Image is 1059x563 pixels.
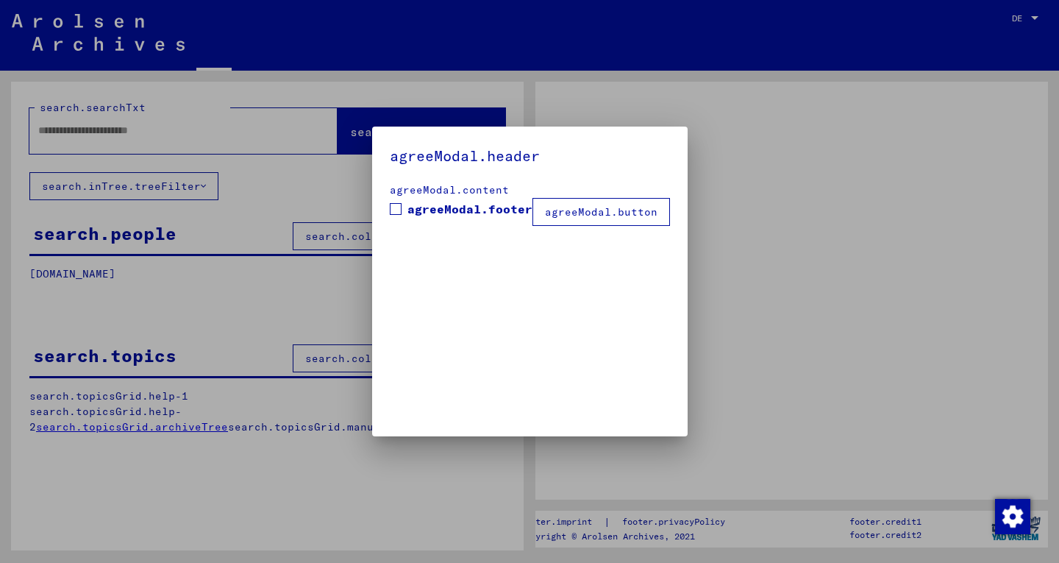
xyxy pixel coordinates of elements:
span: agreeModal.footer [407,200,532,218]
div: agreeModal.content [390,183,670,198]
div: Zustimmung ändern [994,498,1030,534]
h5: agreeModal.header [390,144,670,168]
img: Zustimmung ändern [995,499,1030,534]
button: agreeModal.button [532,198,670,226]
